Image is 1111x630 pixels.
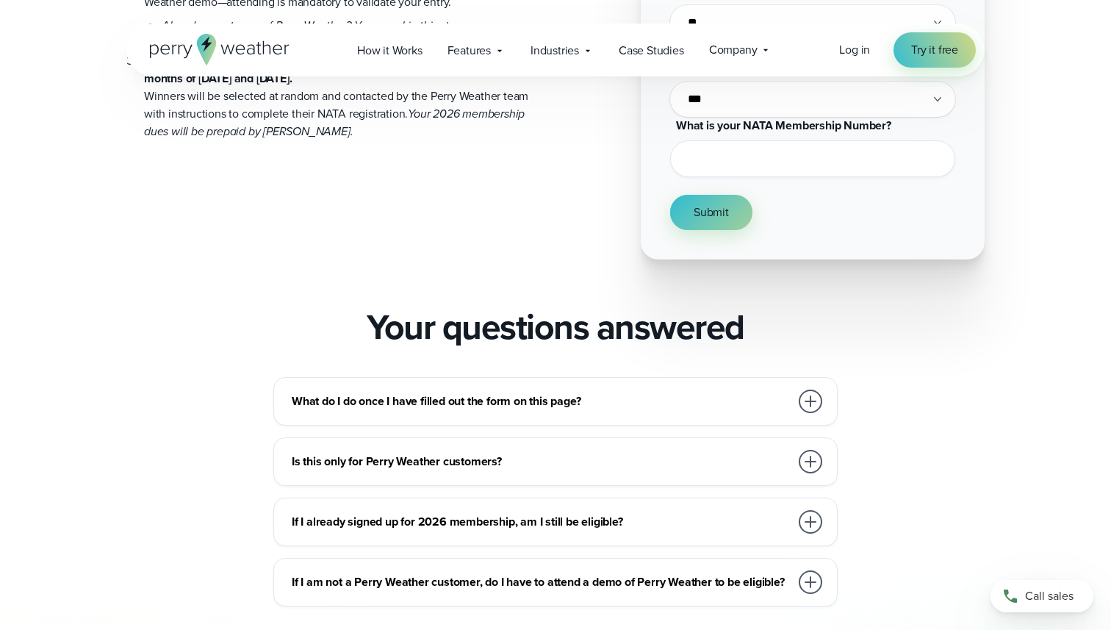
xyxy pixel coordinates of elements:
[292,453,790,470] h3: Is this only for Perry Weather customers?
[357,42,423,60] span: How it Works
[676,117,891,134] span: What is your NATA Membership Number?
[990,580,1093,612] a: Call sales
[531,42,579,60] span: Industries
[694,204,729,221] span: Submit
[292,513,790,531] h3: If I already signed up for 2026 membership, am I still be eligible?
[911,41,958,59] span: Try it free
[144,105,525,140] em: Your 2026 membership dues will be prepaid by [PERSON_NAME].
[839,41,870,58] span: Log in
[292,573,790,591] h3: If I am not a Perry Weather customer, do I have to attend a demo of Perry Weather to be eligible?
[144,35,544,140] li: Winners will be selected at random and contacted by the Perry Weather team with instructions to c...
[894,32,976,68] a: Try it free
[144,52,541,87] strong: That’s it! You’re entered. Winners will be selected and announced through the months of [DATE] an...
[292,393,790,410] h3: What do I do once I have filled out the form on this page?
[670,195,752,230] button: Submit
[162,17,464,34] em: Already a customer of Perry Weather? You can skip this step.
[606,35,697,65] a: Case Studies
[367,307,744,348] h2: Your questions answered
[447,42,491,60] span: Features
[709,41,758,59] span: Company
[619,42,684,60] span: Case Studies
[839,41,870,59] a: Log in
[345,35,435,65] a: How it Works
[1025,587,1074,605] span: Call sales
